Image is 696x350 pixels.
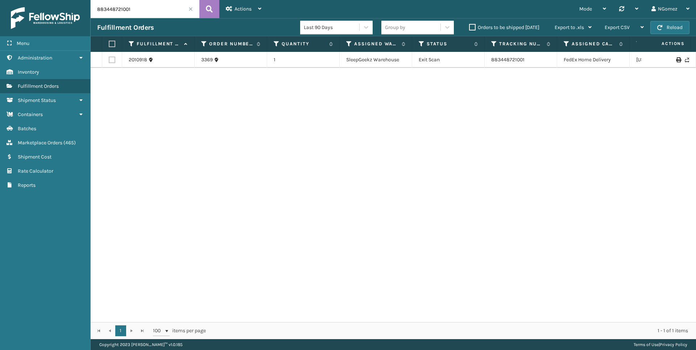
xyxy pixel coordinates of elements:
[18,182,36,188] span: Reports
[267,52,340,68] td: 1
[18,168,53,174] span: Rate Calculator
[605,24,630,30] span: Export CSV
[18,97,56,103] span: Shipment Status
[282,41,326,47] label: Quantity
[99,339,183,350] p: Copyright 2023 [PERSON_NAME]™ v 1.0.185
[427,41,471,47] label: Status
[412,52,485,68] td: Exit Scan
[304,24,360,31] div: Last 90 Days
[137,41,181,47] label: Fulfillment Order Id
[354,41,398,47] label: Assigned Warehouse
[639,38,689,50] span: Actions
[18,69,39,75] span: Inventory
[491,57,525,63] a: 883448721001
[634,339,687,350] div: |
[557,52,630,68] td: FedEx Home Delivery
[572,41,616,47] label: Assigned Carrier Service
[685,57,689,62] i: Never Shipped
[469,24,539,30] label: Orders to be shipped [DATE]
[63,140,76,146] span: ( 465 )
[579,6,592,12] span: Mode
[129,56,147,63] a: 2010918
[201,56,213,63] a: 3369
[676,57,680,62] i: Print Label
[235,6,252,12] span: Actions
[18,55,52,61] span: Administration
[18,111,43,118] span: Containers
[17,40,29,46] span: Menu
[555,24,584,30] span: Export to .xls
[153,327,164,334] span: 100
[18,154,51,160] span: Shipment Cost
[650,21,689,34] button: Reload
[18,83,59,89] span: Fulfillment Orders
[634,342,659,347] a: Terms of Use
[340,52,412,68] td: SleepGeekz Warehouse
[209,41,253,47] label: Order Number
[499,41,543,47] label: Tracking Number
[115,325,126,336] a: 1
[18,125,36,132] span: Batches
[216,327,688,334] div: 1 - 1 of 1 items
[385,24,405,31] div: Group by
[153,325,206,336] span: items per page
[97,23,154,32] h3: Fulfillment Orders
[660,342,687,347] a: Privacy Policy
[11,7,80,29] img: logo
[18,140,62,146] span: Marketplace Orders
